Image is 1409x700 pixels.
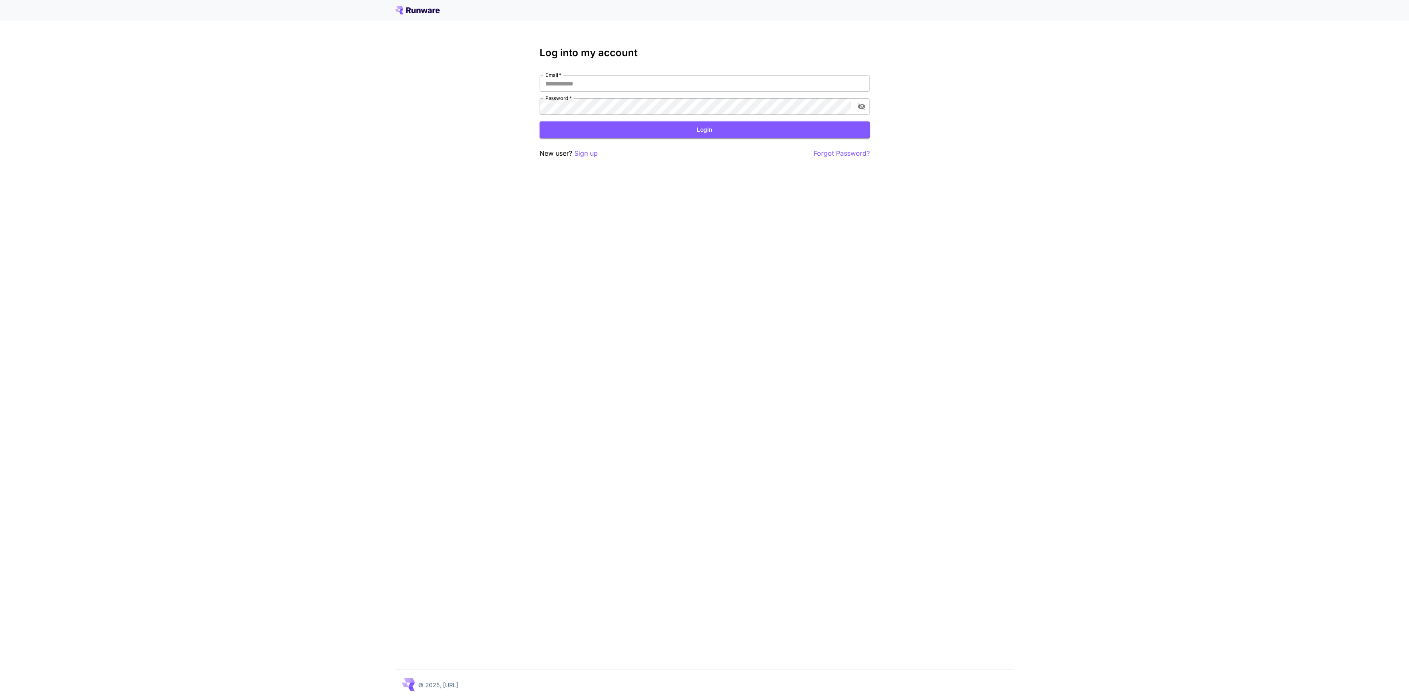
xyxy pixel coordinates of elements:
label: Email [545,71,561,78]
button: Sign up [574,148,598,159]
label: Password [545,95,572,102]
p: © 2025, [URL] [418,681,458,689]
button: Forgot Password? [814,148,870,159]
h3: Log into my account [540,47,870,59]
button: Login [540,121,870,138]
p: New user? [540,148,598,159]
button: toggle password visibility [854,99,869,114]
